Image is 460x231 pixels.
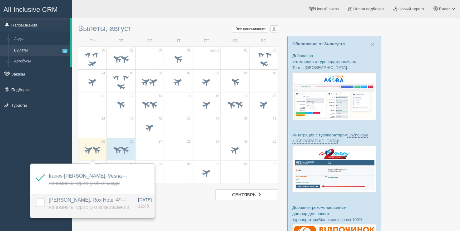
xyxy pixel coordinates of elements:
a: сентябрь [215,189,278,200]
span: — Напомнить туристу о возвращении [49,197,129,210]
span: — Напомнить туристу об отъезде [49,173,127,186]
td: ВТ [107,36,135,47]
a: [DATE] 12:45 [138,197,152,209]
span: сент. 01 [94,162,105,166]
span: 27 [159,140,162,144]
span: 23 [244,117,248,121]
span: 02 [130,162,133,166]
span: 26 [130,140,133,144]
span: 1 [62,49,67,53]
span: 24 [273,117,276,121]
a: [PERSON_NAME], Rox Hotel 4*— Напомнить туристу о возвращении [49,197,129,210]
span: All-Inclusive CRM [3,6,58,13]
span: 13 [159,94,162,98]
td: ВС [249,36,278,47]
span: 29 [215,140,219,144]
span: 08 [215,71,219,76]
span: Новый турист [398,7,424,11]
span: 16 [244,94,248,98]
span: [PERSON_NAME], Rox Hotel 4* [49,197,129,210]
span: 21 [187,117,190,121]
span: Iranov [PERSON_NAME], Vesna [49,173,127,186]
span: 20 [159,117,162,121]
span: 06 [244,162,248,166]
span: 22 [215,117,219,121]
span: × [371,41,374,48]
td: СБ [221,36,249,47]
a: Обновления от 24 августа [292,42,345,46]
span: 07 [187,71,190,76]
a: Go2holiday в [GEOGRAPHIC_DATA] [292,133,368,144]
span: Новая подборка [353,7,384,11]
img: go2holiday-bookings-crm-for-travel-agency.png [292,145,376,193]
p: Интеграция с туроператором : [292,132,376,144]
span: 03 [273,48,276,53]
span: 10 [273,71,276,76]
span: 19 [130,117,133,121]
td: СР [135,36,164,47]
span: 12 [130,94,133,98]
a: Agora Tour в [GEOGRAPHIC_DATA] [292,59,358,70]
a: Iranov [PERSON_NAME], Vesna— Напомнить туристу об отъезде [49,173,127,186]
span: Ринат [439,7,450,11]
span: 05 [130,71,133,76]
a: Відпочинок на всі 100% [318,217,363,222]
span: 30 [244,140,248,144]
span: 17 [273,94,276,98]
span: 07 [273,162,276,166]
span: 30 [159,48,162,53]
span: 12:45 [138,204,149,209]
h3: Вылеты, август [78,24,278,32]
a: Лиды [11,34,70,45]
span: 11 [101,94,105,98]
span: 31 [187,48,190,53]
td: ПТ [192,36,221,47]
span: сентябрь [232,192,256,197]
span: 31 [273,140,276,144]
span: 09 [244,71,248,76]
span: 15 [215,94,219,98]
p: Добавлена интеграция с туроператором : [292,53,376,71]
span: [DATE] [138,197,152,202]
a: Автобусы [11,56,70,67]
td: ПН [78,36,107,47]
span: 06 [159,71,162,76]
span: 25 [101,140,105,144]
span: 18 [101,117,105,121]
span: 04 [101,71,105,76]
span: авг. 01 [210,48,219,53]
span: 28 [187,140,190,144]
span: 02 [244,48,248,53]
span: 04 [187,162,190,166]
span: 29 [130,48,133,53]
span: 05 [215,162,219,166]
p: Добавлен рекомендованный договор для нового туроператора [292,204,376,222]
img: agora-tour-%D0%B7%D0%B0%D1%8F%D0%B2%D0%BA%D0%B8-%D1%81%D1%80%D0%BC-%D0%B4%D0%BB%D1%8F-%D1%82%D1%8... [292,72,376,120]
span: 03 [159,162,162,166]
button: Close [371,41,374,47]
a: Вылеты1 [11,45,70,56]
span: 14 [187,94,190,98]
td: ЧТ [164,36,192,47]
span: 28 [101,48,105,53]
span: Новый заказ [315,7,339,11]
span: Все напоминания [235,27,266,31]
a: All-Inclusive CRM [0,0,72,17]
